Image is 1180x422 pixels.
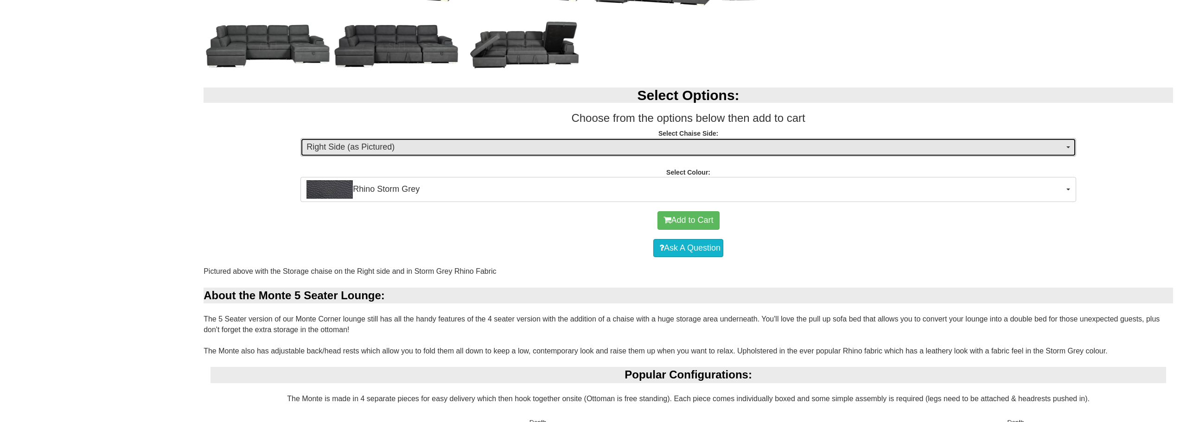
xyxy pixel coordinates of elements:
[204,112,1173,124] h3: Choose from the options below then add to cart
[658,130,718,137] strong: Select Chaise Side:
[204,288,1173,303] div: About the Monte 5 Seater Lounge:
[306,180,1064,199] span: Rhino Storm Grey
[666,169,710,176] strong: Select Colour:
[306,180,353,199] img: Rhino Storm Grey
[300,138,1076,157] button: Right Side (as Pictured)
[306,141,1064,153] span: Right Side (as Pictured)
[300,177,1076,202] button: Rhino Storm GreyRhino Storm Grey
[657,211,720,230] button: Add to Cart
[210,367,1166,383] div: Popular Configurations:
[653,239,723,258] a: Ask A Question
[638,88,740,103] b: Select Options:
